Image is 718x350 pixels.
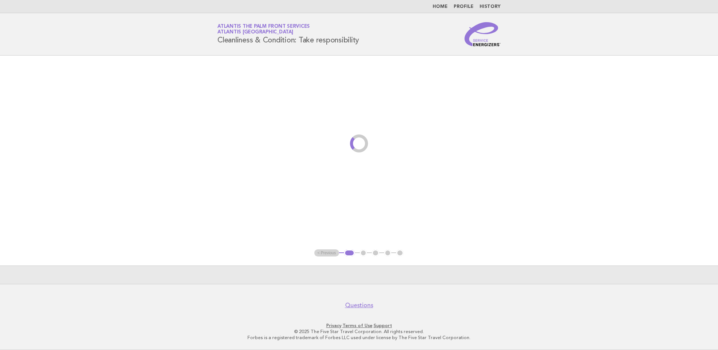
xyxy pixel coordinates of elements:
[454,5,474,9] a: Profile
[465,22,501,46] img: Service Energizers
[217,30,293,35] span: Atlantis [GEOGRAPHIC_DATA]
[374,323,392,328] a: Support
[480,5,501,9] a: History
[433,5,448,9] a: Home
[129,329,589,335] p: © 2025 The Five Star Travel Corporation. All rights reserved.
[342,323,373,328] a: Terms of Use
[129,323,589,329] p: · ·
[326,323,341,328] a: Privacy
[217,24,359,44] h1: Cleanliness & Condition: Take responsibility
[345,302,373,309] a: Questions
[129,335,589,341] p: Forbes is a registered trademark of Forbes LLC used under license by The Five Star Travel Corpora...
[217,24,310,35] a: Atlantis The Palm Front ServicesAtlantis [GEOGRAPHIC_DATA]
